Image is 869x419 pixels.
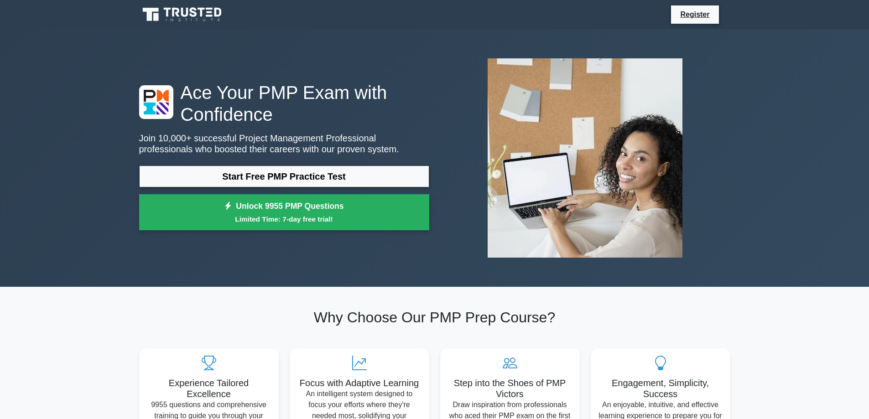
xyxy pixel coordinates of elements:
[598,378,723,399] h5: Engagement, Simplicity, Success
[297,378,422,388] h5: Focus with Adaptive Learning
[139,309,730,326] h2: Why Choose Our PMP Prep Course?
[151,214,418,224] small: Limited Time: 7-day free trial!
[139,82,429,125] h1: Ace Your PMP Exam with Confidence
[139,194,429,231] a: Unlock 9955 PMP QuestionsLimited Time: 7-day free trial!
[146,378,271,399] h5: Experience Tailored Excellence
[139,166,429,187] a: Start Free PMP Practice Test
[139,133,429,155] p: Join 10,000+ successful Project Management Professional professionals who boosted their careers w...
[675,9,715,20] a: Register
[448,378,572,399] h5: Step into the Shoes of PMP Victors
